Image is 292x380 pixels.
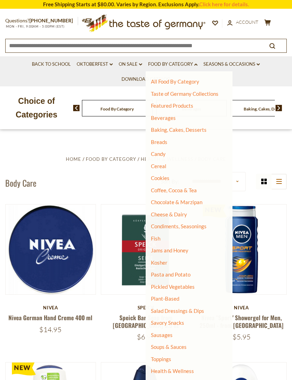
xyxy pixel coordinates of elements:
a: Health & Wellness [141,156,193,162]
img: Speick Bar Soap from Germany 3.5 oz [101,205,191,294]
a: Condiments, Seasonings [151,223,207,229]
a: Pasta and Potato [151,271,190,278]
p: Questions? [5,16,78,25]
a: Featured Products [151,102,193,109]
a: Home [66,156,81,162]
a: Click here for details. [199,1,249,7]
a: Chocolate & Marzipan [151,199,202,205]
a: Baking, Cakes, Desserts [244,106,287,112]
a: Nivea German Hand Creme 400 ml [8,313,92,322]
div: Nivea [196,305,287,310]
a: Soups & Sauces [151,344,187,350]
a: Seasons & Occasions [203,60,260,68]
a: Savory Snacks [151,320,184,326]
a: Pickled Vegetables [151,284,195,290]
a: Candy [151,151,166,157]
span: $6.95 [137,332,155,341]
img: Nivea German Hand Creme 400 ml [6,205,96,294]
a: Breads [151,139,167,145]
img: next arrow [276,105,282,111]
a: Taste of Germany Collections [151,91,218,97]
a: Cheese & Dairy [151,211,187,217]
a: All Food By Category [151,78,199,85]
a: [PHONE_NUMBER] [29,17,73,23]
a: Salad Dressings & Dips [151,308,204,314]
span: MON - FRI, 9:00AM - 5:00PM (EST) [5,24,65,28]
a: Kosher [151,259,167,266]
div: Speick [101,305,192,310]
a: Fish [151,235,160,242]
a: Oktoberfest [77,60,113,68]
a: Coffee, Cocoa & Tea [151,187,197,193]
a: Food By Category [100,106,134,112]
a: Plant-Based [151,295,179,302]
a: Toppings [151,356,171,362]
a: Food By Category [148,60,197,68]
img: Nivea "Sport" Showergel for Men, 250ml - from Germany [196,205,286,294]
a: Download Catalog [121,76,171,83]
a: Nivea "Sport" Showergel for Men, 250ml - from [GEOGRAPHIC_DATA] [200,313,284,329]
a: Sausages [151,332,173,338]
a: Back to School [32,60,71,68]
span: Account [236,19,258,25]
a: Beverages [151,115,176,121]
a: On Sale [119,60,142,68]
a: Account [227,19,258,26]
a: Cookies [151,175,169,181]
a: Jams and Honey [151,247,188,253]
a: Food By Category [86,156,136,162]
h1: Body Care [5,178,36,188]
span: $14.95 [39,325,62,334]
div: Nivea [5,305,96,310]
a: Speick Bar Soap from [GEOGRAPHIC_DATA] 3.5 oz [113,313,179,329]
img: previous arrow [73,105,80,111]
a: Health & Wellness [151,366,194,376]
a: Baking, Cakes, Desserts [151,127,207,133]
a: Cereal [151,163,166,169]
span: $5.95 [232,332,251,341]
